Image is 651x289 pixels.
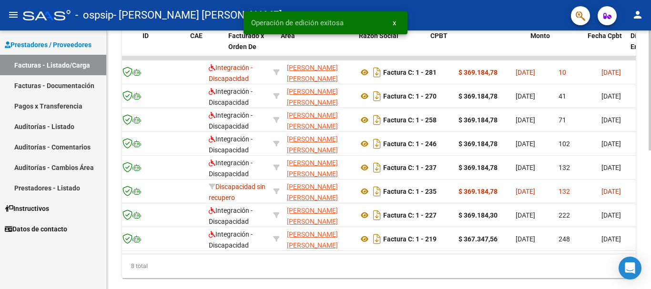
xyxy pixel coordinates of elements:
strong: Factura C: 1 - 235 [383,188,437,195]
span: [DATE] [516,235,535,243]
span: CPBT [430,32,448,40]
div: 27190669519 [287,110,351,130]
div: 27190669519 [287,134,351,154]
strong: $ 369.184,78 [458,188,498,195]
strong: $ 369.184,78 [458,116,498,124]
strong: $ 369.184,30 [458,211,498,219]
strong: Factura C: 1 - 237 [383,164,437,171]
span: 41 [559,92,566,100]
span: [DATE] [516,92,535,100]
i: Descargar documento [371,89,383,104]
strong: $ 367.347,56 [458,235,498,243]
datatable-header-cell: Facturado x Orden De [224,26,277,68]
span: - [PERSON_NAME] [PERSON_NAME] [113,5,282,26]
strong: $ 369.184,78 [458,164,498,171]
span: Datos de contacto [5,224,67,234]
span: CAE [190,32,203,40]
span: [PERSON_NAME] [PERSON_NAME] [287,64,338,82]
span: [DATE] [516,116,535,124]
mat-icon: menu [8,9,19,20]
span: x [393,19,396,27]
span: [PERSON_NAME] [PERSON_NAME] [287,207,338,225]
i: Descargar documento [371,231,383,247]
span: Facturado x Orden De [228,32,264,50]
span: Monto [530,32,550,40]
strong: Factura C: 1 - 281 [383,69,437,76]
datatable-header-cell: CAE [186,26,224,68]
div: 27190669519 [287,158,351,178]
span: Prestadores / Proveedores [5,40,92,50]
span: Integración - Discapacidad [209,207,253,225]
strong: Factura C: 1 - 270 [383,92,437,100]
strong: $ 369.184,78 [458,140,498,148]
span: [DATE] [601,235,621,243]
div: 8 total [122,254,636,278]
div: 27190669519 [287,181,351,201]
datatable-header-cell: Area [277,26,341,68]
datatable-header-cell: Razón Social [355,26,427,68]
span: [DATE] [516,140,535,148]
span: Integración - Discapacidad [209,230,253,249]
span: [PERSON_NAME] [PERSON_NAME] [287,111,338,130]
span: [PERSON_NAME] [PERSON_NAME] [287,159,338,178]
span: 71 [559,116,566,124]
strong: $ 369.184,78 [458,69,498,76]
datatable-header-cell: ID [139,26,186,68]
datatable-header-cell: CPBT [427,26,527,68]
i: Descargar documento [371,65,383,80]
button: x [385,14,404,31]
strong: Factura C: 1 - 258 [383,116,437,124]
span: 102 [559,140,570,148]
i: Descargar documento [371,184,383,199]
span: [PERSON_NAME] [PERSON_NAME] [287,135,338,154]
span: [DATE] [601,92,621,100]
span: [DATE] [601,140,621,148]
span: 132 [559,164,570,171]
span: [DATE] [516,211,535,219]
span: [DATE] [601,69,621,76]
div: 27190669519 [287,229,351,249]
span: [DATE] [601,211,621,219]
div: 27190669519 [287,205,351,225]
span: 222 [559,211,570,219]
span: Integración - Discapacidad [209,135,253,154]
span: Integración - Discapacidad [209,64,253,82]
span: Discapacidad sin recupero [209,183,265,201]
i: Descargar documento [371,208,383,223]
span: 248 [559,235,570,243]
i: Descargar documento [371,112,383,128]
span: [PERSON_NAME] [PERSON_NAME] [287,183,338,201]
mat-icon: person [632,9,643,20]
i: Descargar documento [371,160,383,175]
i: Descargar documento [371,136,383,151]
datatable-header-cell: Fecha Cpbt [584,26,627,68]
span: [DATE] [516,164,535,171]
span: [DATE] [516,69,535,76]
span: Integración - Discapacidad [209,88,253,106]
span: 10 [559,69,566,76]
strong: Factura C: 1 - 227 [383,211,437,219]
span: [PERSON_NAME] [PERSON_NAME] [287,88,338,106]
div: 27190669519 [287,62,351,82]
span: Integración - Discapacidad [209,159,253,178]
datatable-header-cell: Monto [527,26,584,68]
span: ID [142,32,149,40]
span: [DATE] [601,116,621,124]
span: [DATE] [601,164,621,171]
span: [DATE] [516,188,535,195]
strong: Factura C: 1 - 246 [383,140,437,148]
span: [PERSON_NAME] [PERSON_NAME] [287,230,338,249]
div: Open Intercom Messenger [619,257,641,279]
span: 132 [559,188,570,195]
div: 27190669519 [287,86,351,106]
span: Integración - Discapacidad [209,111,253,130]
span: - ospsip [75,5,113,26]
span: [DATE] [601,188,621,195]
span: Fecha Cpbt [588,32,622,40]
strong: Factura C: 1 - 219 [383,235,437,243]
span: Instructivos [5,203,49,214]
strong: $ 369.184,78 [458,92,498,100]
span: Operación de edición exitosa [251,18,344,28]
